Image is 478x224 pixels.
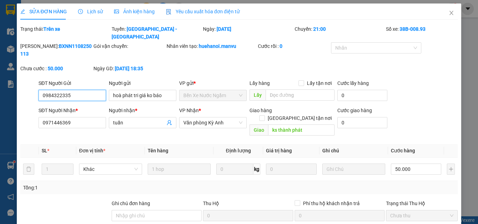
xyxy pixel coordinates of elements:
span: Cước hàng [391,148,415,153]
span: Thu Hộ [203,201,219,206]
span: Đơn vị tính [79,148,105,153]
span: [GEOGRAPHIC_DATA] tận nơi [265,114,335,122]
b: [GEOGRAPHIC_DATA] - [GEOGRAPHIC_DATA] [112,26,177,39]
b: [DATE] [217,26,231,32]
span: Lấy [249,89,266,101]
div: SĐT Người Gửi [38,79,106,87]
img: icon [166,9,171,15]
label: Ghi chú đơn hàng [112,201,150,206]
span: Tên hàng [148,148,168,153]
div: Người nhận [109,107,176,114]
button: delete [23,164,34,175]
b: [DATE] 18:35 [115,66,143,71]
label: Cước lấy hàng [337,80,369,86]
span: Giá trị hàng [266,148,292,153]
div: Tuyến: [111,25,202,41]
span: close [449,10,454,16]
b: Trên xe [43,26,60,32]
div: Trạng thái Thu Hộ [386,200,458,207]
label: Cước giao hàng [337,108,372,113]
span: SL [42,148,47,153]
input: 0 [266,164,316,175]
span: Lấy hàng [249,80,270,86]
span: Văn phòng Kỳ Anh [183,117,242,128]
input: Dọc đường [268,124,335,136]
span: Giao hàng [249,108,272,113]
span: Phí thu hộ khách nhận trả [300,200,363,207]
div: SĐT Người Nhận [38,107,106,114]
b: 0 [280,43,282,49]
span: VP Nhận [179,108,199,113]
span: Ảnh kiện hàng [114,9,155,14]
span: Khác [83,164,138,174]
div: Ngày GD: [93,65,165,72]
div: Chưa cước : [20,65,92,72]
b: huehanoi.manvu [199,43,236,49]
div: [PERSON_NAME]: [20,42,92,58]
input: Cước giao hàng [337,117,387,128]
input: Dọc đường [266,89,335,101]
div: VP gửi [179,79,247,87]
b: 21:00 [313,26,326,32]
div: Gói vận chuyển: [93,42,165,50]
input: Ghi chú đơn hàng [112,210,202,221]
span: Chưa thu [390,210,454,221]
div: Trạng thái: [20,25,111,41]
th: Ghi chú [319,144,388,158]
span: Định lượng [226,148,251,153]
div: Cước rồi : [258,42,330,50]
input: Cước lấy hàng [337,90,387,101]
span: Lấy tận nơi [304,79,335,87]
div: Số xe: [385,25,458,41]
span: kg [253,164,260,175]
span: picture [114,9,119,14]
div: Ngày: [202,25,294,41]
span: Lịch sử [78,9,103,14]
div: Người gửi [109,79,176,87]
button: Close [442,3,461,23]
span: user-add [167,120,172,125]
input: VD: Bàn, Ghế [148,164,211,175]
div: Chuyến: [294,25,385,41]
button: plus [447,164,455,175]
span: clock-circle [78,9,83,14]
span: SỬA ĐƠN HÀNG [20,9,67,14]
input: Ghi Chú [322,164,385,175]
span: Giao [249,124,268,136]
span: Bến Xe Nước Ngầm [183,90,242,101]
div: Tổng: 1 [23,184,185,192]
b: 38B-008.93 [400,26,426,32]
span: edit [20,9,25,14]
div: Nhân viên tạo: [167,42,256,50]
span: Yêu cầu xuất hóa đơn điện tử [166,9,240,14]
b: 50.000 [48,66,63,71]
